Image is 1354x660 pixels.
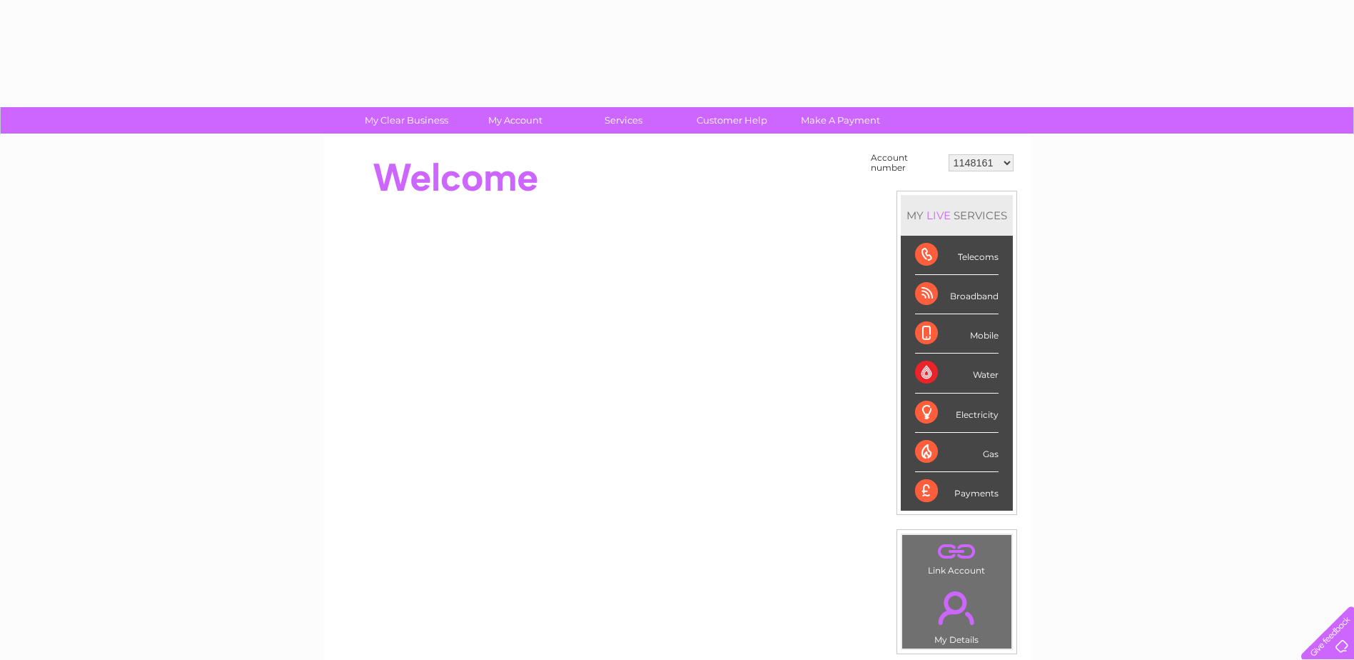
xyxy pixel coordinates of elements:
div: Gas [915,433,999,472]
div: Electricity [915,394,999,433]
div: Mobile [915,314,999,354]
a: My Account [456,107,574,134]
td: My Details [901,579,1012,649]
div: Water [915,354,999,393]
a: . [906,539,1008,564]
td: Account number [867,149,945,176]
a: . [906,583,1008,633]
td: Link Account [901,534,1012,579]
a: Make A Payment [782,107,899,134]
div: Telecoms [915,236,999,275]
a: My Clear Business [348,107,465,134]
div: Broadband [915,275,999,314]
div: LIVE [924,209,954,222]
div: Payments [915,472,999,511]
a: Customer Help [673,107,791,134]
a: Services [565,107,682,134]
div: MY SERVICES [901,195,1013,236]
